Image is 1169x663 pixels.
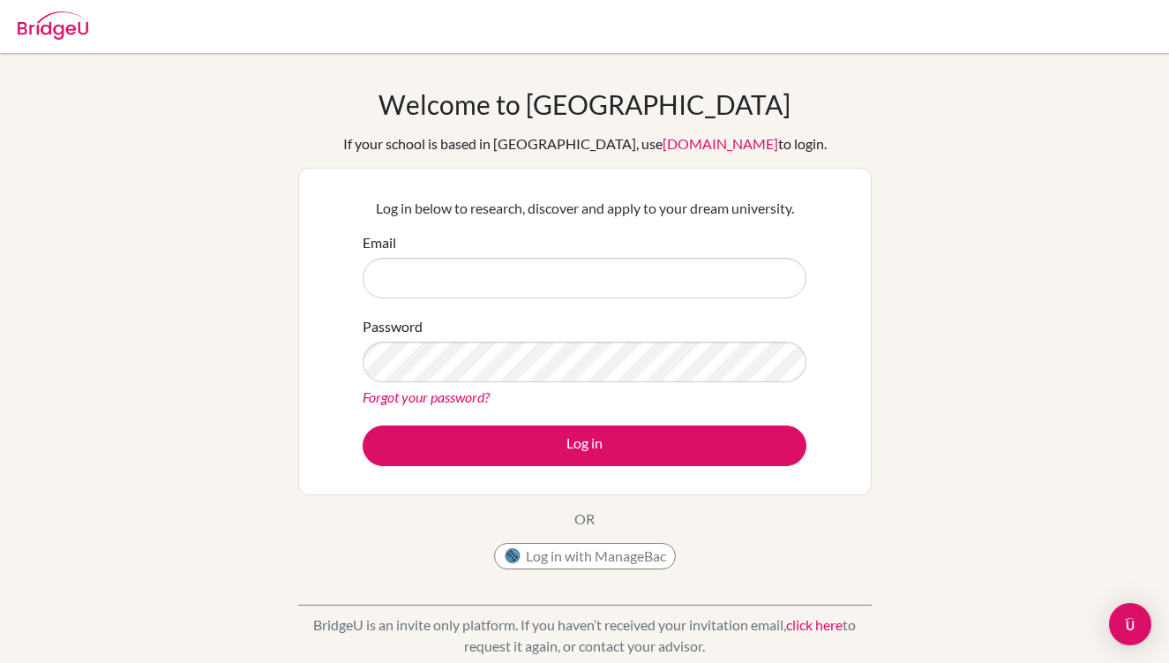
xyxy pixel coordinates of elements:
[786,616,843,633] a: click here
[298,614,872,657] p: BridgeU is an invite only platform. If you haven’t received your invitation email, to request it ...
[574,509,595,530] p: OR
[363,232,396,253] label: Email
[494,543,676,569] button: Log in with ManageBac
[363,316,423,337] label: Password
[363,426,806,466] button: Log in
[18,11,88,40] img: Bridge-U
[363,198,806,219] p: Log in below to research, discover and apply to your dream university.
[363,388,490,405] a: Forgot your password?
[1109,603,1151,645] div: Open Intercom Messenger
[663,135,778,152] a: [DOMAIN_NAME]
[378,88,791,120] h1: Welcome to [GEOGRAPHIC_DATA]
[343,133,827,154] div: If your school is based in [GEOGRAPHIC_DATA], use to login.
